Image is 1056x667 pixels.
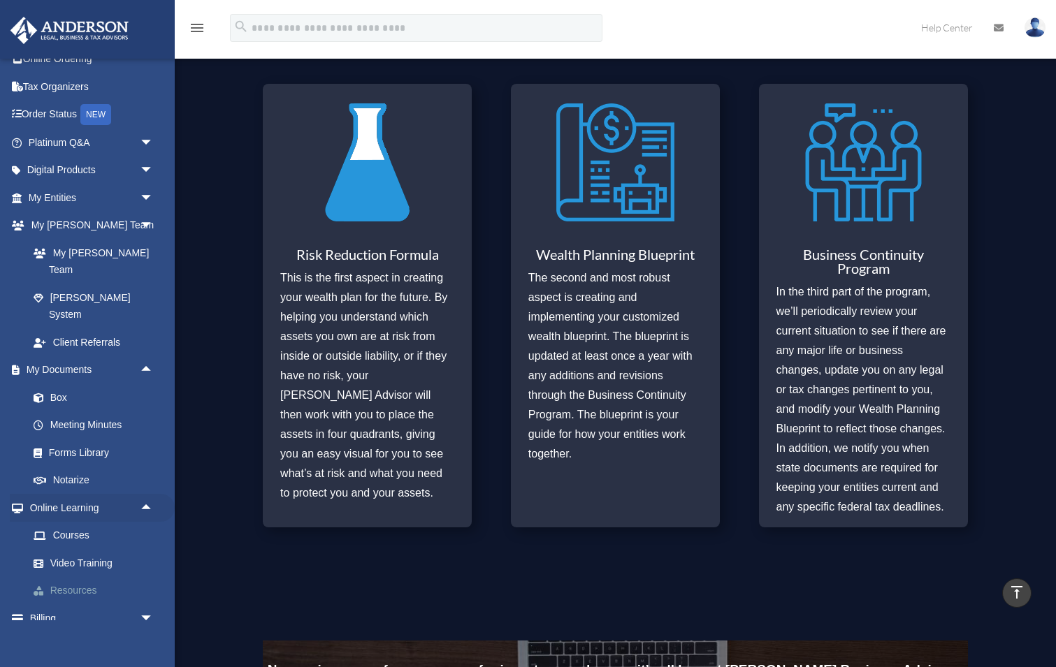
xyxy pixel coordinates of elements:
a: Billingarrow_drop_down [10,604,175,632]
a: My Entitiesarrow_drop_down [10,184,175,212]
a: My [PERSON_NAME] Team [20,239,175,284]
i: search [233,19,249,34]
a: vertical_align_top [1002,578,1032,608]
a: Order StatusNEW [10,101,175,129]
p: In the third part of the program, we’ll periodically review your current situation to see if ther... [776,282,950,517]
a: Notarize [20,467,175,494]
h3: Wealth Planning Blueprint [528,247,702,268]
i: menu [189,20,205,36]
span: arrow_drop_down [140,184,168,212]
span: arrow_drop_down [140,156,168,185]
a: My Documentsarrow_drop_up [10,356,175,384]
a: Platinum Q&Aarrow_drop_down [10,129,175,156]
span: arrow_drop_up [140,356,168,385]
a: Courses [20,522,175,550]
a: Client Referrals [20,328,175,356]
span: arrow_drop_up [140,494,168,522]
a: My [PERSON_NAME] Teamarrow_drop_down [10,212,175,240]
a: Video Training [20,549,175,577]
a: Online Learningarrow_drop_up [10,494,175,522]
a: Forms Library [20,439,175,467]
a: Digital Productsarrow_drop_down [10,156,175,184]
span: arrow_drop_down [140,212,168,240]
a: [PERSON_NAME] System [20,284,168,328]
a: Online Ordering [10,45,175,73]
h3: Risk Reduction Formula [280,247,454,268]
img: Business Continuity Program [804,94,923,230]
h3: Business Continuity Program [776,247,950,282]
img: User Pic [1025,17,1046,38]
span: arrow_drop_down [140,604,168,633]
img: Risk Reduction Formula [308,94,426,230]
p: This is the first aspect in creating your wealth plan for the future. By helping you understand w... [280,268,454,503]
img: Anderson Advisors Platinum Portal [6,17,133,44]
p: The second and most robust aspect is creating and implementing your customized wealth blueprint. ... [528,268,702,464]
a: menu [189,24,205,36]
a: Tax Organizers [10,73,175,101]
a: Resources [20,577,175,605]
a: Box [20,383,175,411]
a: Meeting Minutes [20,411,175,439]
div: NEW [80,104,111,125]
span: arrow_drop_down [140,129,168,157]
img: Wealth Planning Blueprint [556,94,674,230]
i: vertical_align_top [1008,584,1025,601]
